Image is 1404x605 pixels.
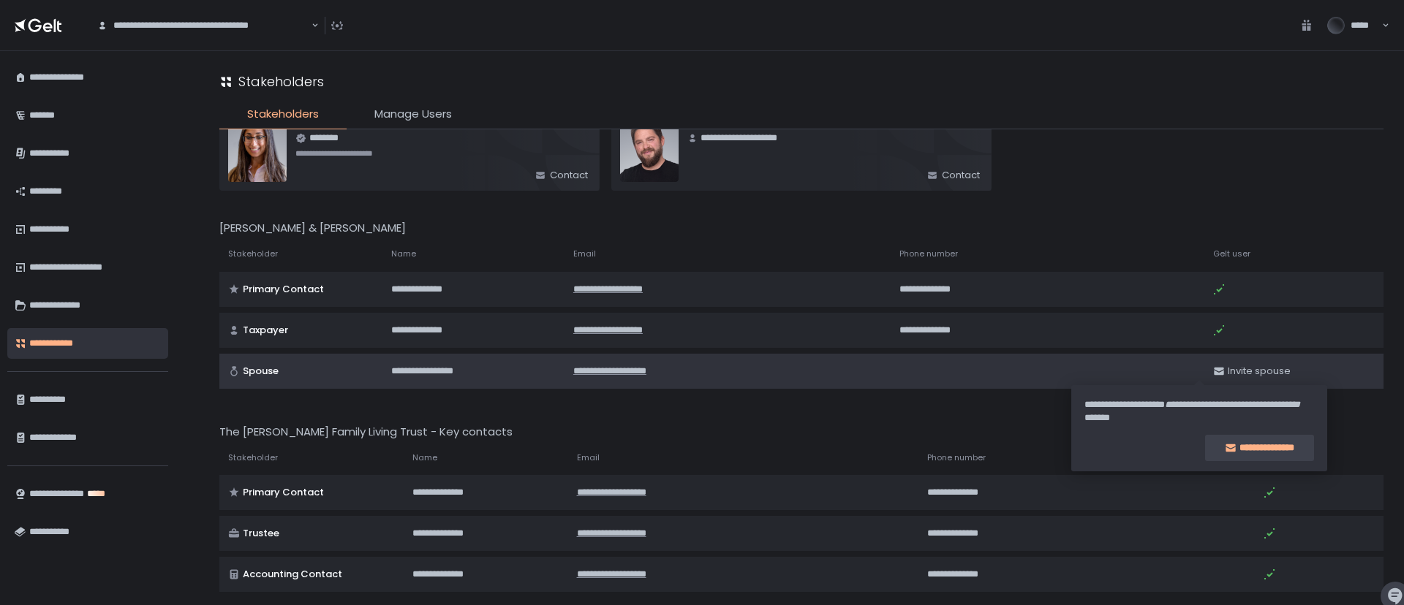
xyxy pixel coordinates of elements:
[391,248,416,259] span: Name
[412,452,437,463] span: Name
[247,106,319,123] span: Stakeholders
[243,365,279,378] span: Spouse
[243,486,324,499] span: Primary Contact
[927,452,986,463] span: Phone number
[219,424,513,439] span: The [PERSON_NAME] Family Living Trust - Key contacts
[88,10,319,41] div: Search for option
[374,106,452,123] span: Manage Users
[243,568,342,581] span: Accounting Contact
[899,248,958,259] span: Phone number
[228,452,278,463] span: Stakeholder
[1213,248,1250,259] span: Gelt user
[243,283,324,296] span: Primary Contact
[309,18,310,33] input: Search for option
[1228,365,1291,378] span: Invite spouse
[573,248,596,259] span: Email
[243,527,279,540] span: Trustee
[238,72,324,91] h1: Stakeholders
[219,220,406,235] span: [PERSON_NAME] & [PERSON_NAME]
[577,452,600,463] span: Email
[228,248,278,259] span: Stakeholder
[243,324,288,337] span: Taxpayer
